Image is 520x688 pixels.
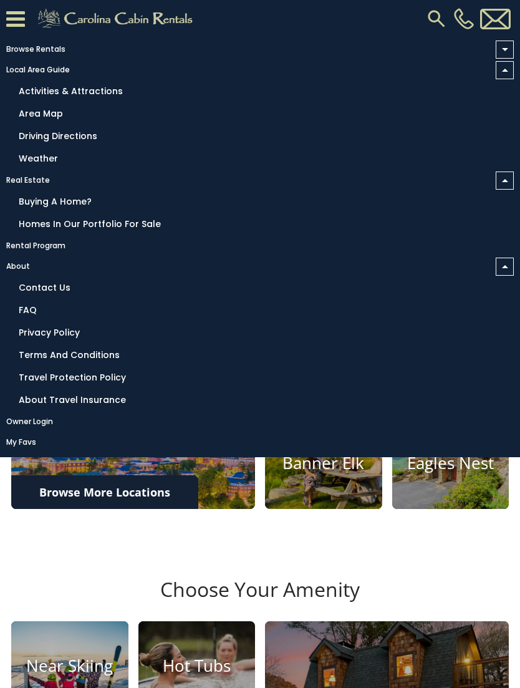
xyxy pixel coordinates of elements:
a: FAQ [12,301,514,320]
a: Terms and Conditions [12,346,514,365]
a: Activities & Attractions [12,82,514,101]
a: Weather [12,149,514,168]
a: Banner Elk [265,418,382,508]
a: Travel Protection Policy [12,368,514,387]
h4: Hot Tubs [138,657,256,676]
a: Contact Us [12,278,514,298]
img: search-regular.svg [425,7,448,30]
h4: Eagles Nest [392,453,509,473]
a: Homes in Our Portfolio For Sale [12,215,514,234]
a: Browse More Locations [11,475,198,509]
a: Privacy Policy [12,323,514,342]
a: Driving Directions [12,127,514,146]
h4: Near Skiing [11,657,128,676]
h3: Choose Your Amenity [9,578,511,621]
a: Buying A Home? [12,192,514,211]
a: [PHONE_NUMBER] [451,8,477,29]
a: About Travel Insurance [12,390,514,410]
img: Khaki-logo.png [31,6,203,31]
a: Eagles Nest [392,418,509,508]
h4: Banner Elk [265,453,382,473]
a: Area Map [12,104,514,124]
